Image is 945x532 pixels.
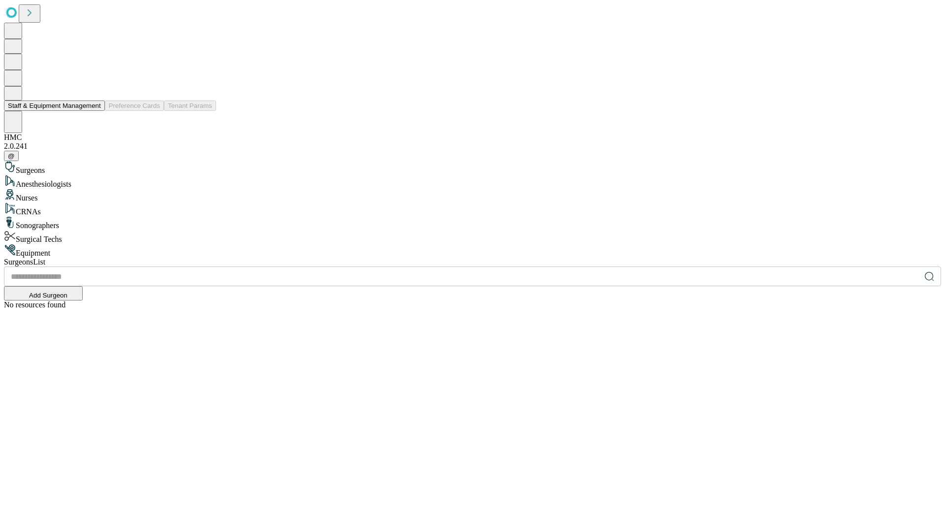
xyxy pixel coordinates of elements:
[4,230,941,244] div: Surgical Techs
[4,244,941,258] div: Equipment
[29,292,67,299] span: Add Surgeon
[4,202,941,216] div: CRNAs
[4,258,941,266] div: Surgeons List
[105,100,164,111] button: Preference Cards
[4,216,941,230] div: Sonographers
[4,189,941,202] div: Nurses
[8,152,15,160] span: @
[4,151,19,161] button: @
[4,100,105,111] button: Staff & Equipment Management
[4,133,941,142] div: HMC
[4,286,83,300] button: Add Surgeon
[4,142,941,151] div: 2.0.241
[4,300,941,309] div: No resources found
[4,175,941,189] div: Anesthesiologists
[4,161,941,175] div: Surgeons
[164,100,216,111] button: Tenant Params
